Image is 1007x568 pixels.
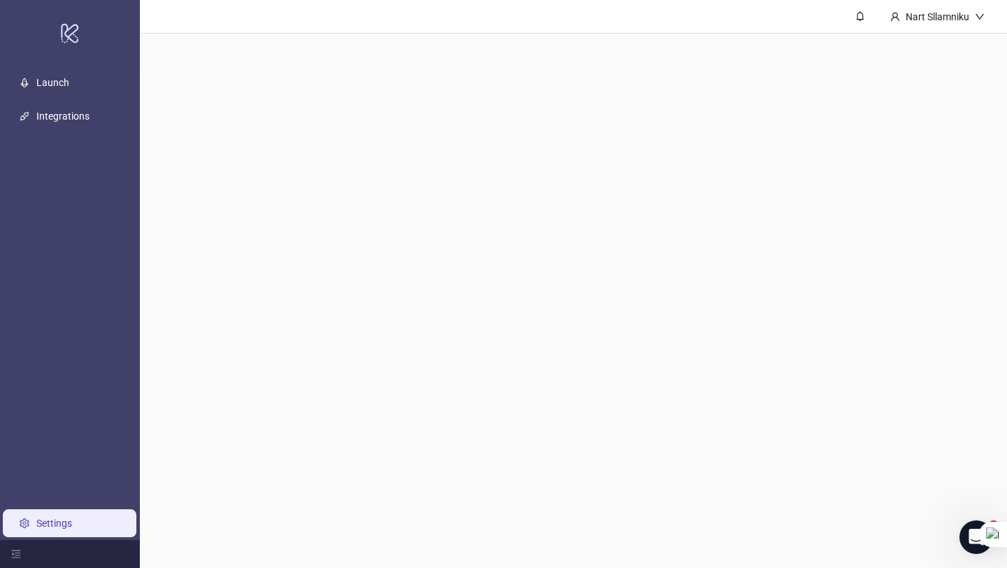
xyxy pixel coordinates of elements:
iframe: Intercom live chat [959,520,993,554]
span: user [890,12,900,22]
a: Integrations [36,111,90,122]
span: bell [855,11,865,21]
span: menu-fold [11,549,21,559]
span: down [975,12,985,22]
span: 4 [988,520,999,532]
a: Launch [36,77,69,88]
div: Nart Sllamniku [900,9,975,24]
a: Settings [36,518,72,529]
